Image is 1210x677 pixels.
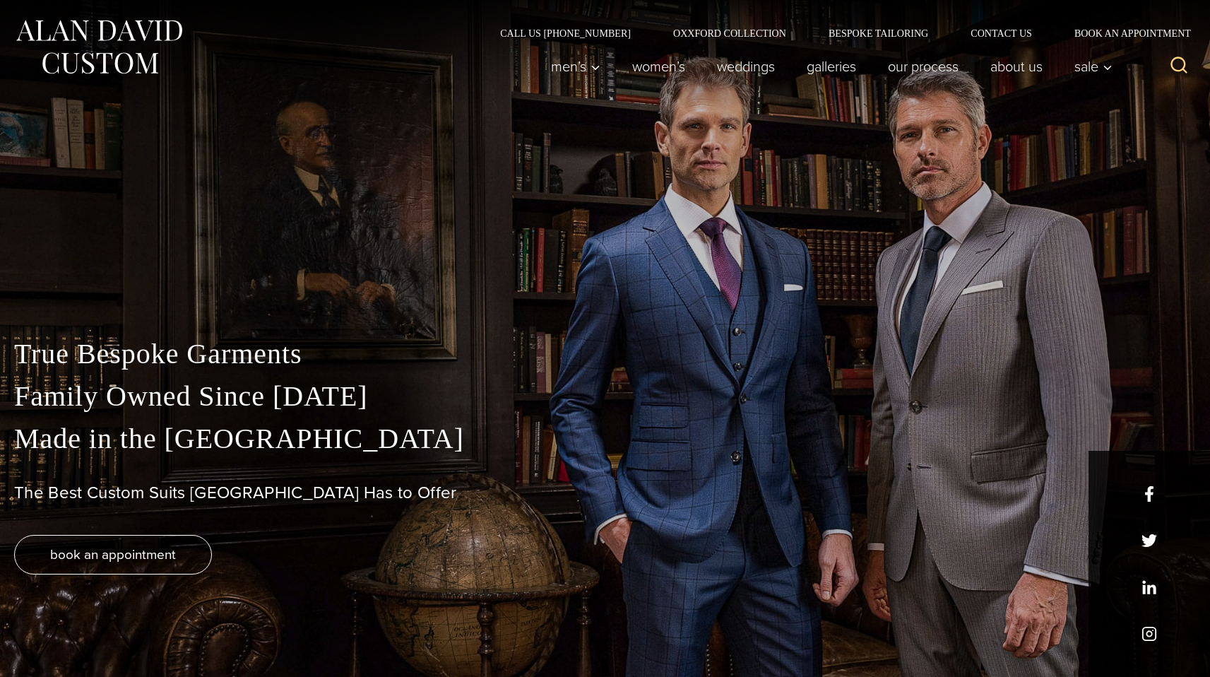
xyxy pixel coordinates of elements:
a: book an appointment [14,535,212,575]
span: Men’s [551,59,600,73]
span: book an appointment [50,544,176,565]
a: Galleries [791,52,872,81]
h1: The Best Custom Suits [GEOGRAPHIC_DATA] Has to Offer [14,483,1196,503]
a: Book an Appointment [1053,28,1196,38]
nav: Secondary Navigation [479,28,1196,38]
a: Oxxford Collection [652,28,807,38]
a: About Us [975,52,1059,81]
button: View Search Form [1162,49,1196,83]
nav: Primary Navigation [535,52,1120,81]
a: Our Process [872,52,975,81]
a: Contact Us [949,28,1053,38]
p: True Bespoke Garments Family Owned Since [DATE] Made in the [GEOGRAPHIC_DATA] [14,333,1196,460]
a: Women’s [617,52,701,81]
a: weddings [701,52,791,81]
a: Bespoke Tailoring [807,28,949,38]
a: Call Us [PHONE_NUMBER] [479,28,652,38]
img: Alan David Custom [14,16,184,78]
span: Sale [1074,59,1113,73]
